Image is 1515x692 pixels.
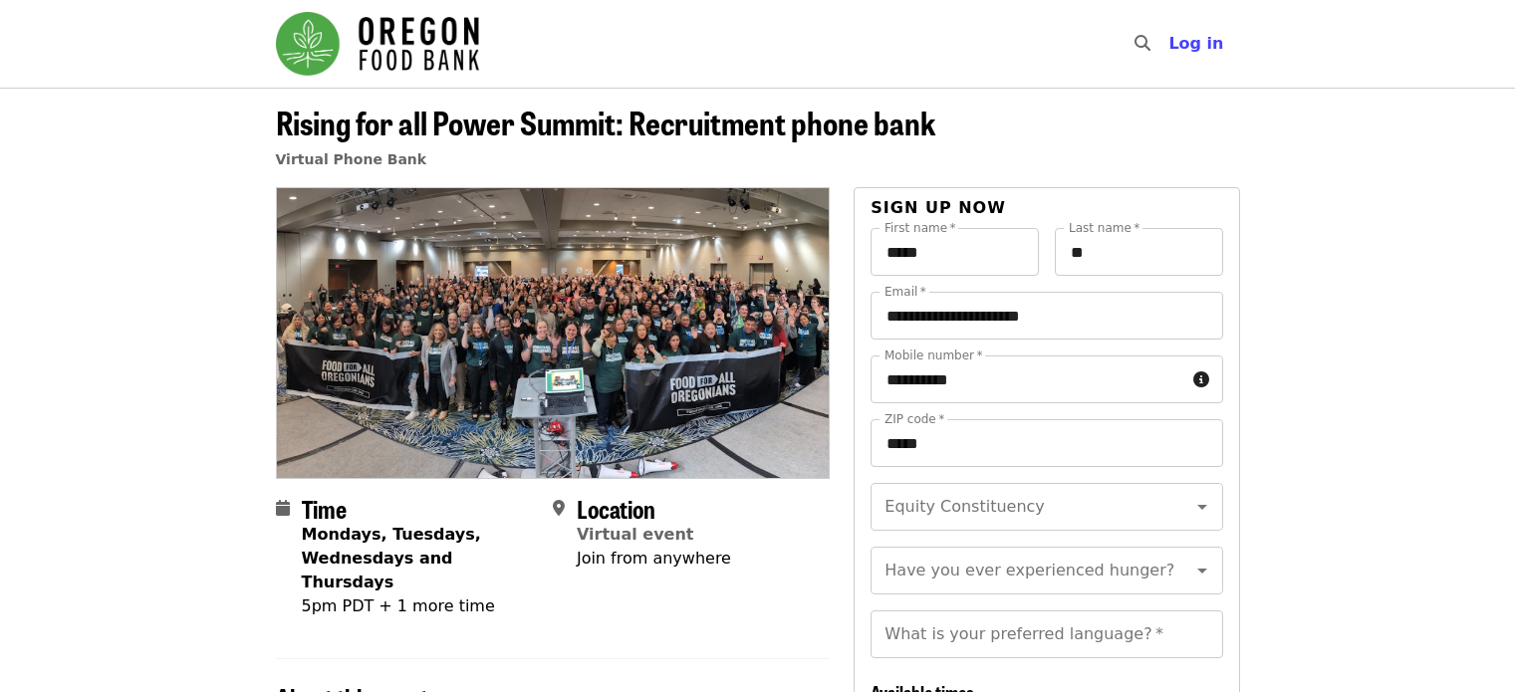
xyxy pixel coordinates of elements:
[1152,24,1239,64] button: Log in
[871,228,1039,276] input: First name
[577,525,694,544] a: Virtual event
[884,413,944,425] label: ZIP code
[1193,370,1209,389] i: circle-info icon
[276,12,479,76] img: Oregon Food Bank - Home
[1188,557,1216,584] button: Open
[277,188,830,477] img: Rising for all Power Summit: Recruitment phone bank organized by Oregon Food Bank
[302,594,537,618] div: 5pm PDT + 1 more time
[302,525,481,591] strong: Mondays, Tuesdays, Wednesdays and Thursdays
[302,491,347,526] span: Time
[871,419,1222,467] input: ZIP code
[884,349,982,361] label: Mobile number
[884,222,956,234] label: First name
[1168,34,1223,53] span: Log in
[1162,20,1178,68] input: Search
[1069,222,1139,234] label: Last name
[871,610,1222,658] input: What is your preferred language?
[1188,493,1216,521] button: Open
[577,491,655,526] span: Location
[1135,34,1150,53] i: search icon
[553,499,565,518] i: map-marker-alt icon
[577,549,731,568] span: Join from anywhere
[276,499,290,518] i: calendar icon
[884,286,926,298] label: Email
[871,355,1184,403] input: Mobile number
[276,151,427,167] a: Virtual Phone Bank
[276,99,935,145] span: Rising for all Power Summit: Recruitment phone bank
[1055,228,1223,276] input: Last name
[871,292,1222,340] input: Email
[871,198,1006,217] span: Sign up now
